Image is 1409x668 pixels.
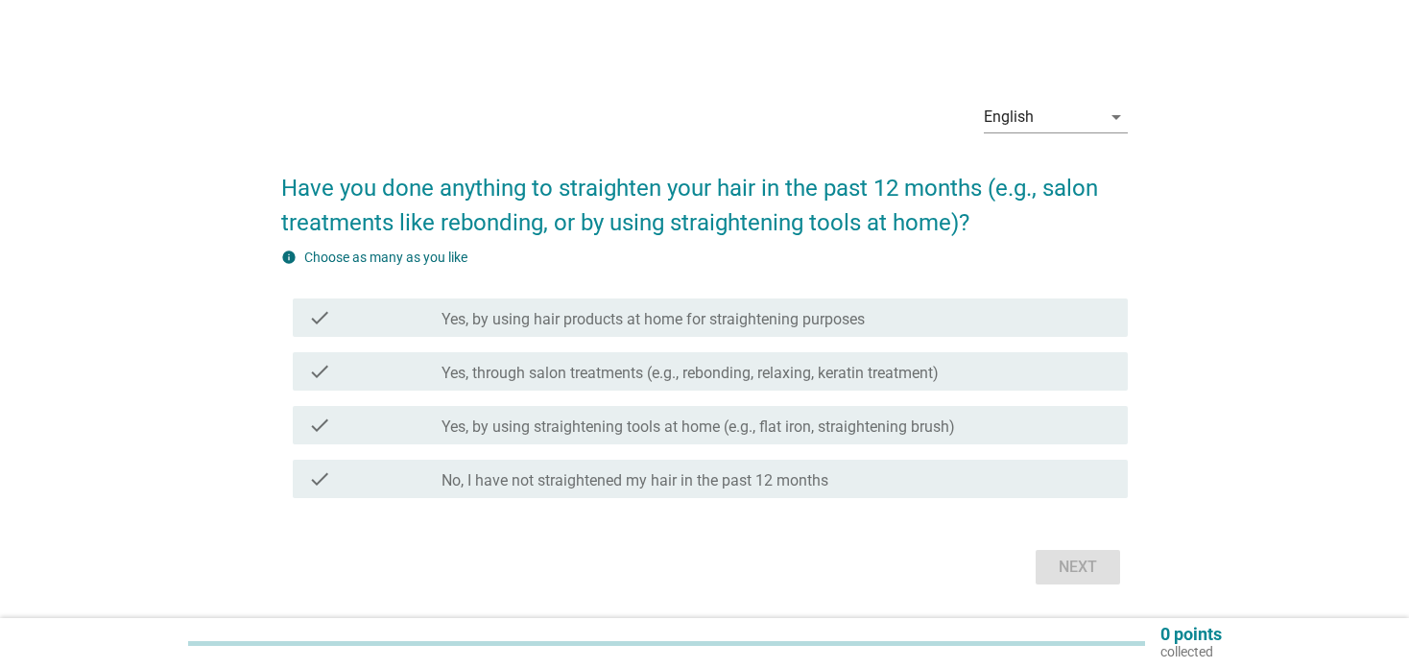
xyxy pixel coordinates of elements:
[1160,626,1222,643] p: 0 points
[281,250,297,265] i: info
[442,471,828,490] label: No, I have not straightened my hair in the past 12 months
[984,108,1034,126] div: English
[442,417,955,437] label: Yes, by using straightening tools at home (e.g., flat iron, straightening brush)
[442,364,939,383] label: Yes, through salon treatments (e.g., rebonding, relaxing, keratin treatment)
[281,152,1129,240] h2: Have you done anything to straighten your hair in the past 12 months (e.g., salon treatments like...
[308,360,331,383] i: check
[1105,106,1128,129] i: arrow_drop_down
[442,310,865,329] label: Yes, by using hair products at home for straightening purposes
[308,414,331,437] i: check
[304,250,467,265] label: Choose as many as you like
[308,306,331,329] i: check
[308,467,331,490] i: check
[1160,643,1222,660] p: collected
